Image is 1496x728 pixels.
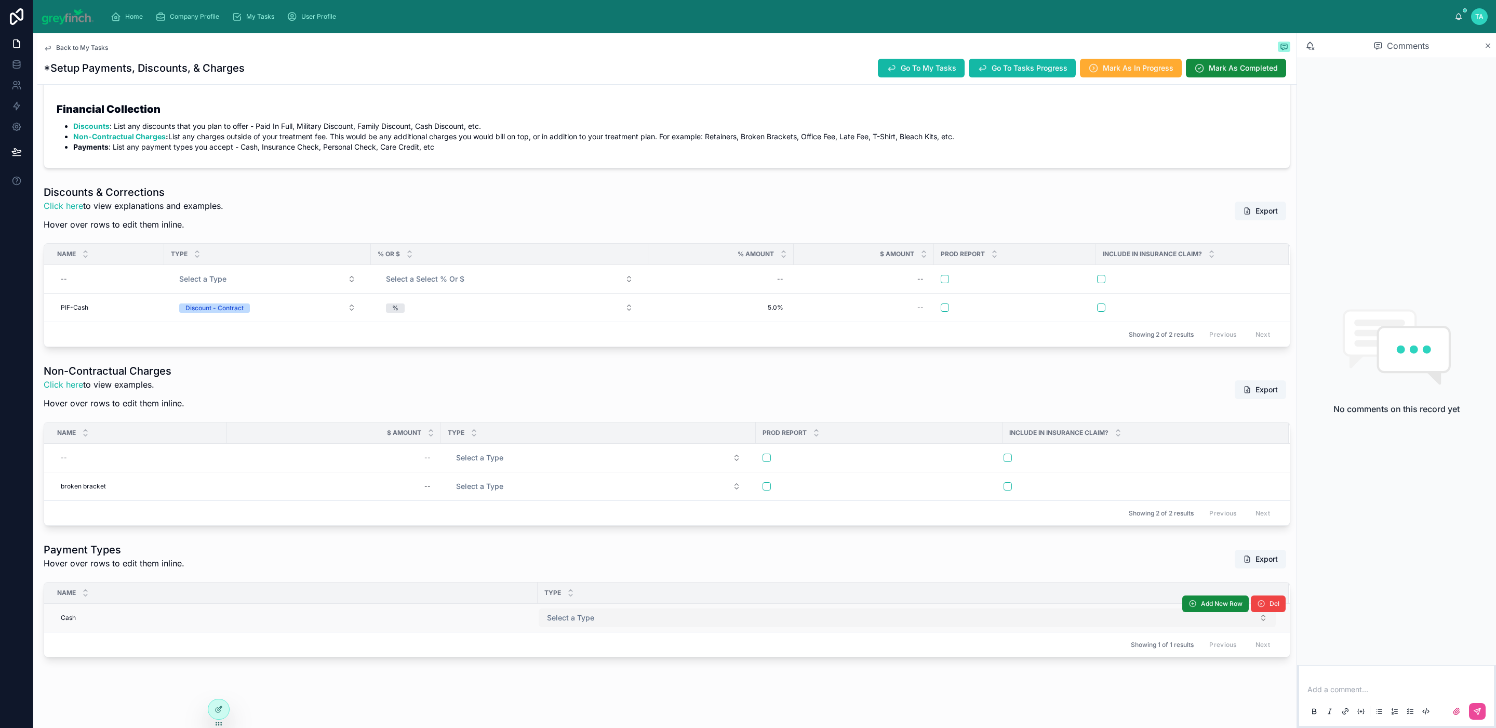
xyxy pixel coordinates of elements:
span: Type [544,589,561,597]
div: -- [777,275,783,283]
span: My Tasks [246,12,274,21]
button: Export [1235,380,1286,399]
button: Mark As In Progress [1080,59,1182,77]
p: Hover over rows to edit them inline. [44,557,184,570]
h1: *Setup Payments, Discounts, & Charges [44,61,245,75]
a: Back to My Tasks [44,44,108,52]
span: Name [57,589,76,597]
span: Name [57,250,76,258]
span: Include In Insurance Claim? [1103,250,1202,258]
span: Mark As Completed [1209,63,1278,73]
span: Cash [61,614,76,622]
button: Mark As Completed [1186,59,1286,77]
p: Hover over rows to edit them inline. [44,218,223,231]
p: to view explanations and examples. [44,200,223,212]
div: -- [61,454,67,462]
strong: Payments [73,142,109,151]
a: Discounts [73,122,110,130]
span: Mark As In Progress [1103,63,1173,73]
span: $ Amount [880,250,914,258]
span: Select a Select % Or $ [386,274,464,284]
div: -- [917,275,924,283]
span: Del [1270,600,1279,608]
h1: Discounts & Corrections [44,185,223,200]
span: PIF-Cash [61,303,88,312]
img: App logo [42,8,94,25]
button: Go To Tasks Progress [969,59,1076,77]
span: Type [448,429,464,437]
span: TA [1475,12,1484,21]
div: -- [917,303,924,312]
button: Select Button [171,298,364,317]
span: % Or $ [378,250,400,258]
span: Showing 2 of 2 results [1129,509,1194,518]
span: Name [57,429,76,437]
strong: : [73,132,168,141]
li: : List any discounts that you plan to offer - Paid In Full, Military Discount, Family Discount, C... [73,121,1277,131]
span: 5.0% [659,303,783,312]
div: % [392,303,398,313]
span: Showing 2 of 2 results [1129,330,1194,339]
p: Hover over rows to edit them inline. [44,397,184,409]
p: to view examples. [44,378,184,391]
span: Include In Insurance Claim? [1009,429,1108,437]
button: Select Button [448,448,749,467]
div: -- [424,454,431,462]
div: scrollable content [102,5,1455,28]
span: Type [171,250,188,258]
h1: Payment Types [44,542,184,557]
button: Select Button [539,608,1276,627]
span: Add New Row [1201,600,1243,608]
button: Export [1235,550,1286,568]
span: Select a Type [547,613,594,623]
button: Export [1235,202,1286,220]
li: : List any payment types you accept - Cash, Insurance Check, Personal Check, Care Credit, etc [73,142,1277,152]
button: Add New Row [1182,595,1249,612]
span: Go To Tasks Progress [992,63,1067,73]
a: Click here [44,201,83,211]
button: Select Button [448,477,749,496]
span: Go To My Tasks [901,63,956,73]
span: Select a Type [179,274,226,284]
a: My Tasks [229,7,282,26]
span: broken bracket [61,482,106,491]
h2: No comments on this record yet [1333,403,1460,415]
button: Select Button [171,270,364,288]
a: Click here [44,379,83,390]
h1: Non-Contractual Charges [44,364,184,378]
span: Select a Type [456,481,503,492]
li: List any charges outside of your treatment fee. This would be any additional charges you would bi... [73,131,1277,142]
span: Company Profile [170,12,219,21]
span: Comments [1387,39,1429,52]
span: $ Amount [387,429,421,437]
button: Go To My Tasks [878,59,965,77]
span: Back to My Tasks [56,44,108,52]
a: Company Profile [152,7,226,26]
div: -- [61,275,67,283]
span: Select a Type [456,453,503,463]
a: User Profile [284,7,343,26]
button: Select Button [378,270,642,288]
a: Home [108,7,150,26]
span: Prod Report [763,429,807,437]
button: Select Button [378,298,642,317]
button: Del [1251,595,1286,612]
strong: Financial Collection [57,103,161,115]
div: -- [424,482,431,491]
span: Prod Report [941,250,985,258]
span: Showing 1 of 1 results [1131,641,1194,649]
a: Non-Contractual Charges [73,132,166,141]
span: % Amount [738,250,774,258]
div: Discount - Contract [185,303,244,313]
span: User Profile [301,12,336,21]
span: Home [125,12,143,21]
